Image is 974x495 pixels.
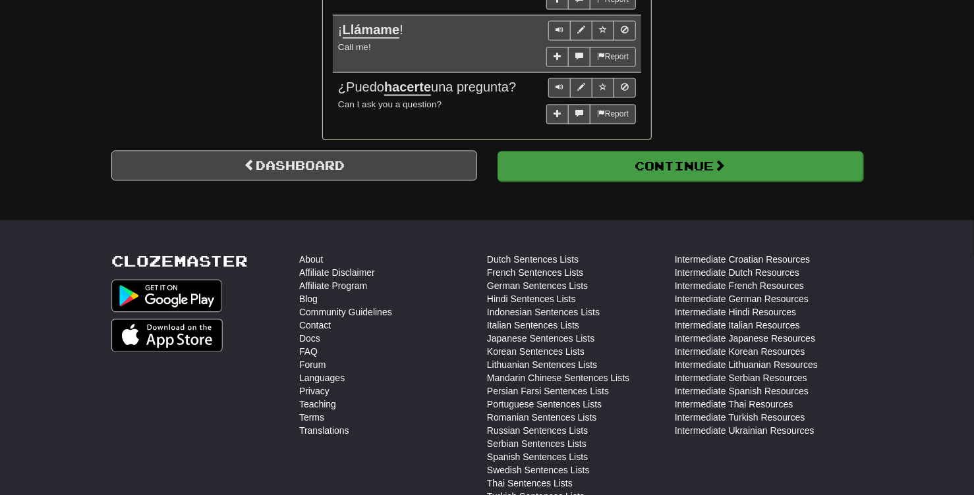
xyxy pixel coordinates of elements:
[487,292,576,305] a: Hindi Sentences Lists
[590,47,636,66] button: Report
[675,411,805,424] a: Intermediate Turkish Resources
[299,332,320,345] a: Docs
[111,253,248,269] a: Clozemaster
[675,332,815,345] a: Intermediate Japanese Resources
[338,22,403,38] span: ¡ !
[343,22,400,38] u: Llámame
[299,292,318,305] a: Blog
[487,332,594,345] a: Japanese Sentences Lists
[675,345,805,358] a: Intermediate Korean Resources
[299,384,329,398] a: Privacy
[487,450,588,463] a: Spanish Sentences Lists
[299,398,336,411] a: Teaching
[299,279,367,292] a: Affiliate Program
[675,424,815,437] a: Intermediate Ukrainian Resources
[614,78,636,97] button: Toggle ignore
[592,20,614,40] button: Toggle favorite
[111,319,223,352] img: Get it on App Store
[675,358,818,371] a: Intermediate Lithuanian Resources
[338,80,516,95] span: ¿Puedo una pregunta?
[546,47,636,66] div: More sentence controls
[675,398,793,411] a: Intermediate Thai Resources
[592,78,614,97] button: Toggle favorite
[570,20,592,40] button: Edit sentence
[299,305,392,319] a: Community Guidelines
[487,411,597,424] a: Romanian Sentences Lists
[548,78,636,97] div: Sentence controls
[675,253,810,266] a: Intermediate Croatian Resources
[384,80,431,95] u: hacerte
[338,99,442,109] small: Can I ask you a question?
[299,253,324,266] a: About
[546,47,569,66] button: Add sentence to collection
[675,266,799,279] a: Intermediate Dutch Resources
[487,358,597,371] a: Lithuanian Sentences Lists
[487,424,588,437] a: Russian Sentences Lists
[487,279,588,292] a: German Sentences Lists
[546,104,636,124] div: More sentence controls
[299,411,324,424] a: Terms
[487,319,579,332] a: Italian Sentences Lists
[299,266,375,279] a: Affiliate Disclaimer
[614,20,636,40] button: Toggle ignore
[299,345,318,358] a: FAQ
[548,20,571,40] button: Play sentence audio
[675,292,809,305] a: Intermediate German Resources
[111,279,222,312] img: Get it on Google Play
[548,78,571,97] button: Play sentence audio
[675,319,800,332] a: Intermediate Italian Resources
[487,398,602,411] a: Portuguese Sentences Lists
[487,371,629,384] a: Mandarin Chinese Sentences Lists
[111,150,477,180] a: Dashboard
[590,104,636,124] button: Report
[546,104,569,124] button: Add sentence to collection
[675,384,809,398] a: Intermediate Spanish Resources
[299,424,349,437] a: Translations
[487,437,587,450] a: Serbian Sentences Lists
[487,477,573,490] a: Thai Sentences Lists
[299,319,331,332] a: Contact
[675,371,807,384] a: Intermediate Serbian Resources
[675,305,796,319] a: Intermediate Hindi Resources
[487,253,579,266] a: Dutch Sentences Lists
[487,345,585,358] a: Korean Sentences Lists
[299,358,326,371] a: Forum
[299,371,345,384] a: Languages
[487,305,600,319] a: Indonesian Sentences Lists
[338,42,371,52] small: Call me!
[487,384,609,398] a: Persian Farsi Sentences Lists
[498,151,863,181] button: Continue
[675,279,804,292] a: Intermediate French Resources
[548,20,636,40] div: Sentence controls
[487,463,590,477] a: Swedish Sentences Lists
[487,266,583,279] a: French Sentences Lists
[570,78,592,97] button: Edit sentence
